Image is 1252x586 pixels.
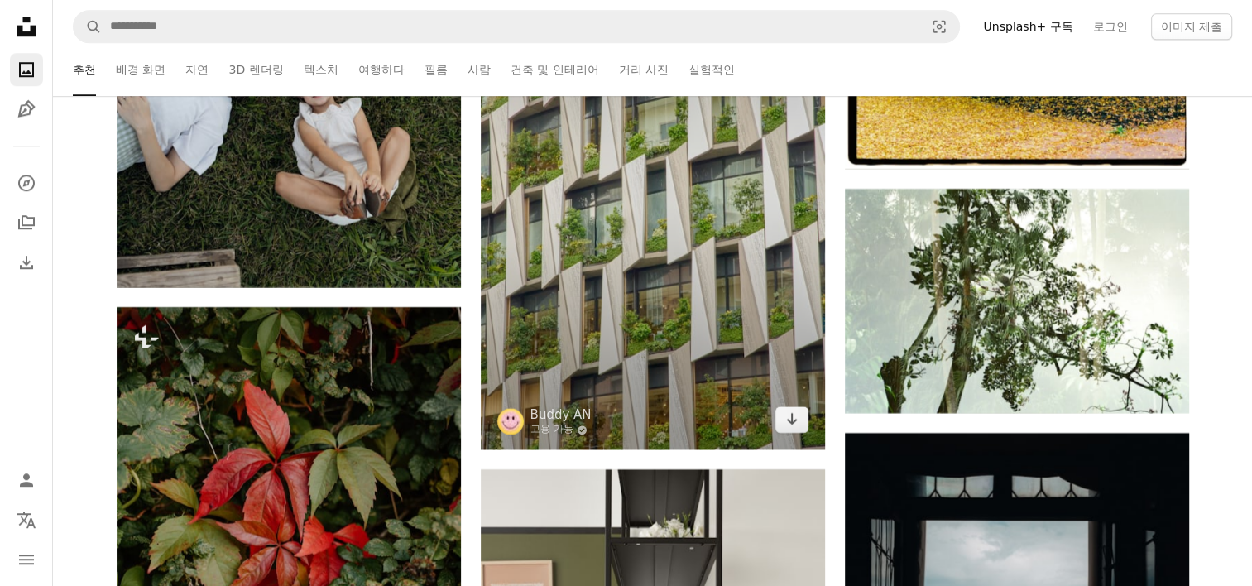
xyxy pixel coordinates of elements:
a: 다운로드 내역 [10,246,43,279]
a: 덩굴 식물의 빨간색과 녹색 잎. [117,529,461,544]
a: 사람 [468,43,491,96]
a: 다운로드 [775,406,808,433]
a: 여행하다 [358,43,405,96]
a: 홈 — Unsplash [10,10,43,46]
a: 녹지와 창문이 통합된 현대적인 건물 외관. [481,184,825,199]
a: 자연 [185,43,209,96]
a: 사진 [10,53,43,86]
a: 필름 [425,43,448,96]
a: 배경 화면 [116,43,165,96]
a: 안개 낀 숲 속의 무성한 녹색 나뭇가지. [845,293,1189,308]
a: 건축 및 인테리어 [511,43,599,96]
a: 고용 가능 [530,423,592,436]
button: 언어 [10,503,43,536]
a: Unsplash+ 구독 [973,13,1082,40]
button: 이미지 제출 [1151,13,1232,40]
img: Buddy AN의 프로필로 이동 [497,408,524,435]
button: 시각적 검색 [919,11,959,42]
a: 3D 렌더링 [228,43,283,96]
a: 일러스트 [10,93,43,126]
a: 텍스처 [304,43,338,96]
img: 안개 낀 숲 속의 무성한 녹색 나뭇가지. [845,189,1189,412]
a: 로그인 / 가입 [10,464,43,497]
a: 탐색 [10,166,43,199]
button: 메뉴 [10,543,43,576]
a: 로그인 [1083,13,1138,40]
form: 사이트 전체에서 이미지 찾기 [73,10,960,43]
a: 거리 사진 [619,43,669,96]
a: 컬렉션 [10,206,43,239]
button: Unsplash 검색 [74,11,102,42]
a: 실험적인 [688,43,735,96]
a: Buddy AN [530,406,592,423]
